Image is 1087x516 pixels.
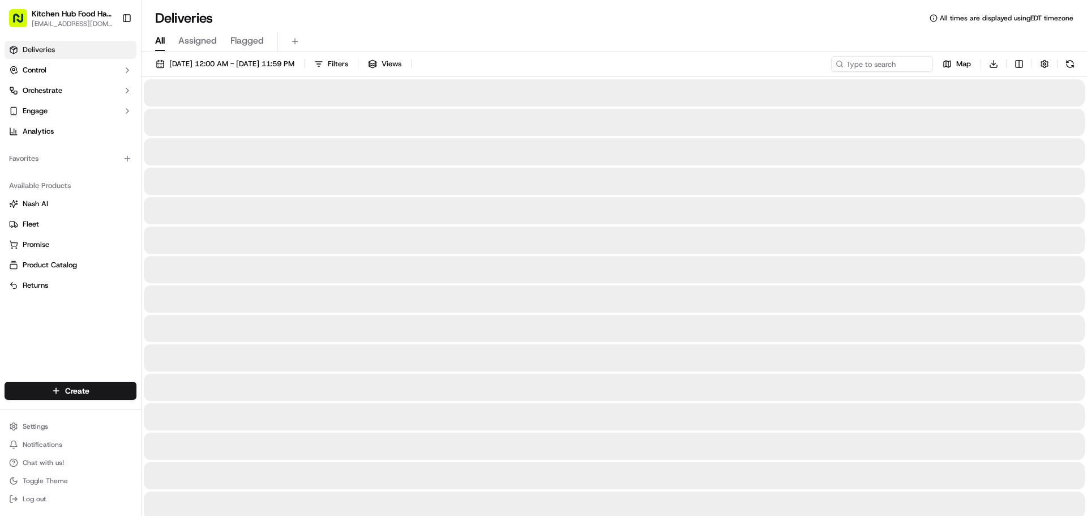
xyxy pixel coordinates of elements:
[23,458,64,467] span: Chat with us!
[309,56,353,72] button: Filters
[23,219,39,229] span: Fleet
[5,382,136,400] button: Create
[23,240,49,250] span: Promise
[9,219,132,229] a: Fleet
[5,150,136,168] div: Favorites
[5,61,136,79] button: Control
[1062,56,1078,72] button: Refresh
[5,256,136,274] button: Product Catalog
[5,419,136,434] button: Settings
[5,102,136,120] button: Engage
[23,494,46,504] span: Log out
[230,34,264,48] span: Flagged
[938,56,976,72] button: Map
[23,476,68,485] span: Toggle Theme
[169,59,294,69] span: [DATE] 12:00 AM - [DATE] 11:59 PM
[956,59,971,69] span: Map
[5,122,136,140] a: Analytics
[5,473,136,489] button: Toggle Theme
[23,65,46,75] span: Control
[9,280,132,291] a: Returns
[23,45,55,55] span: Deliveries
[5,195,136,213] button: Nash AI
[9,199,132,209] a: Nash AI
[5,215,136,233] button: Fleet
[32,19,113,28] button: [EMAIL_ADDRESS][DOMAIN_NAME]
[23,86,62,96] span: Orchestrate
[5,455,136,471] button: Chat with us!
[23,280,48,291] span: Returns
[9,240,132,250] a: Promise
[65,385,89,396] span: Create
[23,440,62,449] span: Notifications
[5,177,136,195] div: Available Products
[328,59,348,69] span: Filters
[23,126,54,137] span: Analytics
[5,41,136,59] a: Deliveries
[5,276,136,295] button: Returns
[23,260,77,270] span: Product Catalog
[5,437,136,453] button: Notifications
[32,8,113,19] button: Kitchen Hub Food Hall - Support Office
[23,106,48,116] span: Engage
[363,56,406,72] button: Views
[5,82,136,100] button: Orchestrate
[382,59,401,69] span: Views
[151,56,299,72] button: [DATE] 12:00 AM - [DATE] 11:59 PM
[155,9,213,27] h1: Deliveries
[831,56,933,72] input: Type to search
[940,14,1073,23] span: All times are displayed using EDT timezone
[9,260,132,270] a: Product Catalog
[155,34,165,48] span: All
[178,34,217,48] span: Assigned
[5,491,136,507] button: Log out
[5,5,117,32] button: Kitchen Hub Food Hall - Support Office[EMAIL_ADDRESS][DOMAIN_NAME]
[5,236,136,254] button: Promise
[23,199,48,209] span: Nash AI
[23,422,48,431] span: Settings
